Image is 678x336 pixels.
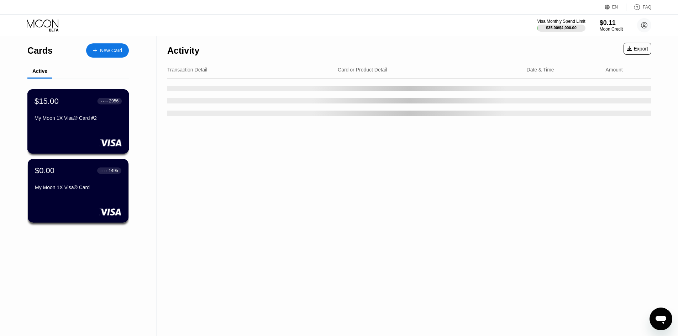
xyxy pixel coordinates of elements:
[537,19,585,32] div: Visa Monthly Spend Limit$35.00/$4,000.00
[605,67,622,73] div: Amount
[527,67,554,73] div: Date & Time
[167,46,199,56] div: Activity
[643,5,651,10] div: FAQ
[32,68,47,74] div: Active
[27,46,53,56] div: Cards
[605,4,626,11] div: EN
[612,5,618,10] div: EN
[537,19,585,24] div: Visa Monthly Spend Limit
[338,67,387,73] div: Card or Product Detail
[626,4,651,11] div: FAQ
[624,43,651,55] div: Export
[627,46,648,52] div: Export
[35,185,121,190] div: My Moon 1X Visa® Card
[35,166,54,175] div: $0.00
[109,98,119,103] div: 2956
[600,19,623,27] div: $0.11
[600,27,623,32] div: Moon Credit
[101,100,108,102] div: ● ● ● ●
[650,308,672,330] iframe: Button to launch messaging window
[28,90,128,153] div: $15.00● ● ● ●2956My Moon 1X Visa® Card #2
[600,19,623,32] div: $0.11Moon Credit
[35,115,122,121] div: My Moon 1X Visa® Card #2
[100,170,107,172] div: ● ● ● ●
[546,26,577,30] div: $35.00 / $4,000.00
[167,67,207,73] div: Transaction Detail
[28,159,128,223] div: $0.00● ● ● ●1495My Moon 1X Visa® Card
[109,168,118,173] div: 1495
[100,48,122,54] div: New Card
[86,43,129,58] div: New Card
[35,96,59,106] div: $15.00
